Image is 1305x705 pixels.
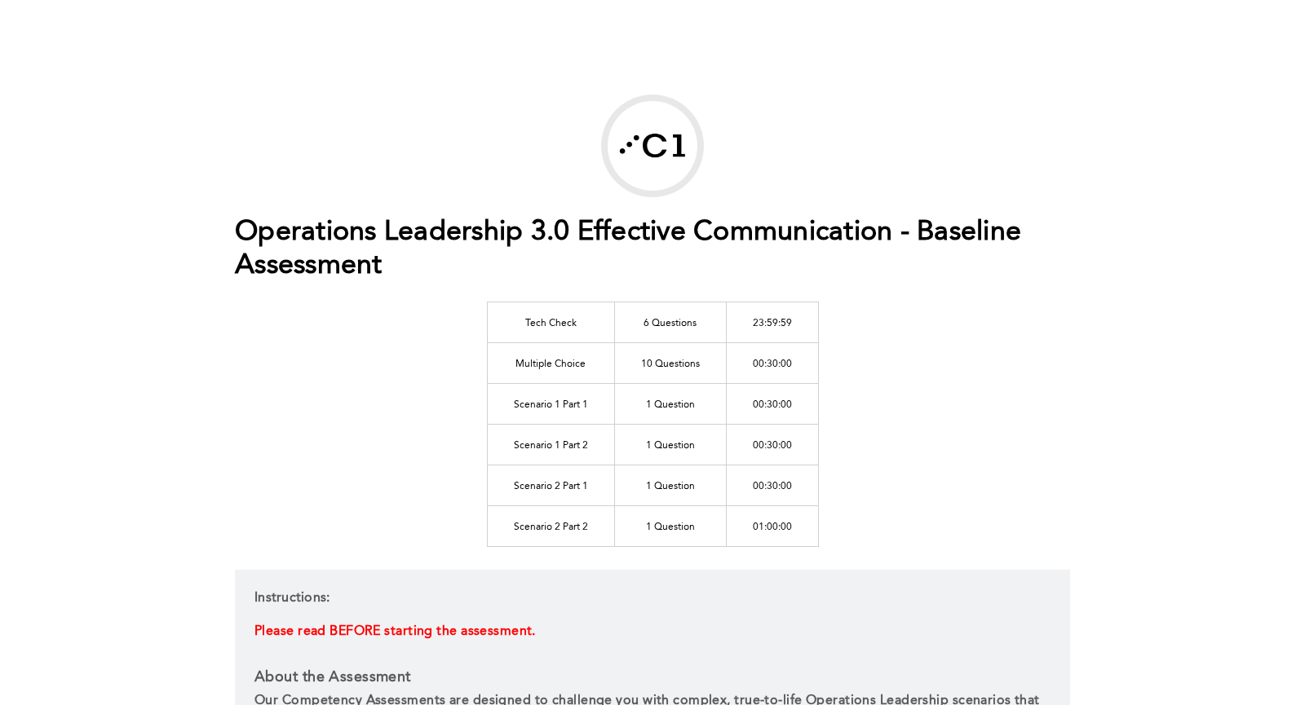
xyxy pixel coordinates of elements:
[235,216,1070,283] h1: Operations Leadership 3.0 Effective Communication - Baseline Assessment
[726,505,818,546] td: 01:00:00
[726,302,818,342] td: 23:59:59
[608,101,697,191] img: Correlation One
[726,383,818,424] td: 00:30:00
[487,465,614,505] td: Scenario 2 Part 1
[614,302,726,342] td: 6 Questions
[487,424,614,465] td: Scenario 1 Part 2
[726,342,818,383] td: 00:30:00
[614,383,726,424] td: 1 Question
[614,342,726,383] td: 10 Questions
[614,505,726,546] td: 1 Question
[614,424,726,465] td: 1 Question
[614,465,726,505] td: 1 Question
[487,342,614,383] td: Multiple Choice
[726,465,818,505] td: 00:30:00
[487,505,614,546] td: Scenario 2 Part 2
[254,625,536,638] span: Please read BEFORE starting the assessment.
[254,670,411,685] span: About the Assessment
[487,383,614,424] td: Scenario 1 Part 1
[487,302,614,342] td: Tech Check
[726,424,818,465] td: 00:30:00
